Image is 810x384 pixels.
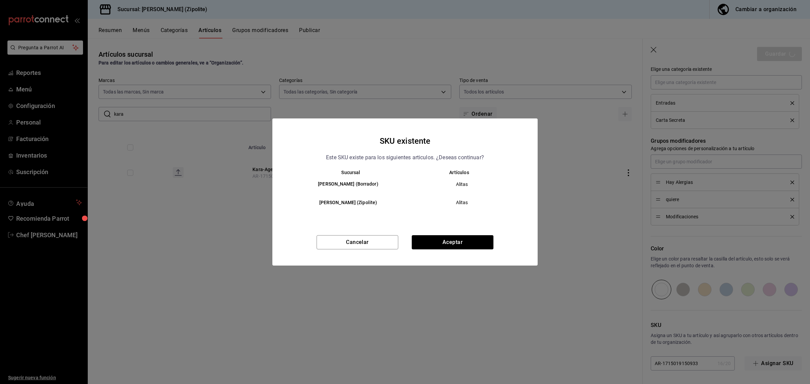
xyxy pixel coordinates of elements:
span: Alitas [411,181,513,188]
h6: [PERSON_NAME] (Borrador) [297,181,400,188]
h6: [PERSON_NAME] (Zipolite) [297,199,400,207]
h4: SKU existente [380,135,431,147]
span: Alitas [411,199,513,206]
p: Este SKU existe para los siguientes articulos. ¿Deseas continuar? [326,153,484,162]
button: Cancelar [317,235,398,249]
th: Artículos [405,170,524,175]
button: Aceptar [412,235,493,249]
th: Sucursal [286,170,405,175]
